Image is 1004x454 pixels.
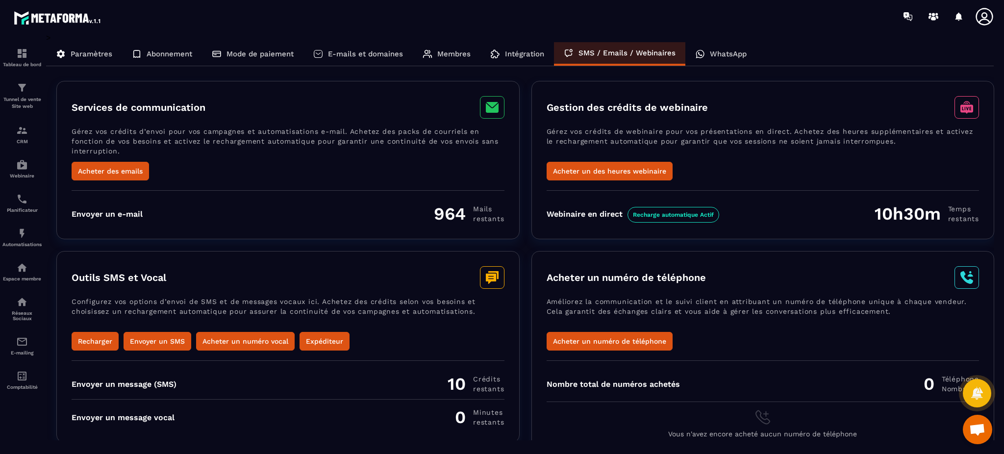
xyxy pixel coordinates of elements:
[2,242,42,247] p: Automatisations
[2,220,42,254] a: automationsautomationsAutomatisations
[473,417,504,427] span: restants
[547,162,673,180] button: Acheter un des heures webinaire
[627,207,719,223] span: Recharge automatique Actif
[924,374,979,394] div: 0
[434,203,504,224] div: 964
[2,276,42,281] p: Espace membre
[547,209,719,219] div: Webinaire en direct
[16,48,28,59] img: formation
[547,126,979,162] p: Gérez vos crédits de webinaire pour vos présentations en direct. Achetez des heures supplémentair...
[547,332,673,351] button: Acheter un numéro de téléphone
[46,33,994,453] div: >
[16,82,28,94] img: formation
[72,379,176,389] div: Envoyer un message (SMS)
[300,332,350,351] button: Expéditeur
[72,272,166,283] h3: Outils SMS et Vocal
[72,413,175,422] div: Envoyer un message vocal
[2,254,42,289] a: automationsautomationsEspace membre
[2,363,42,397] a: accountantaccountantComptabilité
[2,75,42,117] a: formationformationTunnel de vente Site web
[2,207,42,213] p: Planificateur
[72,162,149,180] button: Acheter des emails
[2,289,42,328] a: social-networksocial-networkRéseaux Sociaux
[942,384,979,394] span: Nombre
[473,214,504,224] span: restants
[473,204,504,214] span: Mails
[2,117,42,151] a: formationformationCRM
[16,296,28,308] img: social-network
[473,384,504,394] span: restants
[2,384,42,390] p: Comptabilité
[963,415,992,444] div: Ouvrir le chat
[147,50,192,58] p: Abonnement
[547,101,708,113] h3: Gestion des crédits de webinaire
[948,204,979,214] span: Temps
[710,50,747,58] p: WhatsApp
[2,350,42,355] p: E-mailing
[547,379,680,389] div: Nombre total de numéros achetés
[196,332,295,351] button: Acheter un numéro vocal
[547,297,979,332] p: Améliorez la communication et le suivi client en attribuant un numéro de téléphone unique à chaqu...
[124,332,191,351] button: Envoyer un SMS
[2,310,42,321] p: Réseaux Sociaux
[14,9,102,26] img: logo
[547,272,706,283] h3: Acheter un numéro de téléphone
[2,173,42,178] p: Webinaire
[16,227,28,239] img: automations
[2,186,42,220] a: schedulerschedulerPlanificateur
[72,209,143,219] div: Envoyer un e-mail
[2,139,42,144] p: CRM
[226,50,294,58] p: Mode de paiement
[72,297,504,332] p: Configurez vos options d’envoi de SMS et de messages vocaux ici. Achetez des crédits selon vos be...
[875,203,979,224] div: 10h30m
[578,49,676,57] p: SMS / Emails / Webinaires
[473,407,504,417] span: minutes
[2,151,42,186] a: automationsautomationsWebinaire
[72,101,205,113] h3: Services de communication
[2,62,42,67] p: Tableau de bord
[16,336,28,348] img: email
[71,50,112,58] p: Paramètres
[16,370,28,382] img: accountant
[2,96,42,110] p: Tunnel de vente Site web
[2,40,42,75] a: formationformationTableau de bord
[668,430,857,438] span: Vous n'avez encore acheté aucun numéro de téléphone
[948,214,979,224] span: restants
[72,126,504,162] p: Gérez vos crédits d’envoi pour vos campagnes et automatisations e-mail. Achetez des packs de cour...
[16,193,28,205] img: scheduler
[473,374,504,384] span: Crédits
[505,50,544,58] p: Intégration
[328,50,403,58] p: E-mails et domaines
[2,328,42,363] a: emailemailE-mailing
[437,50,471,58] p: Membres
[448,374,504,394] div: 10
[16,125,28,136] img: formation
[72,332,119,351] button: Recharger
[16,159,28,171] img: automations
[16,262,28,274] img: automations
[942,374,979,384] span: Téléphone
[455,407,504,428] div: 0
